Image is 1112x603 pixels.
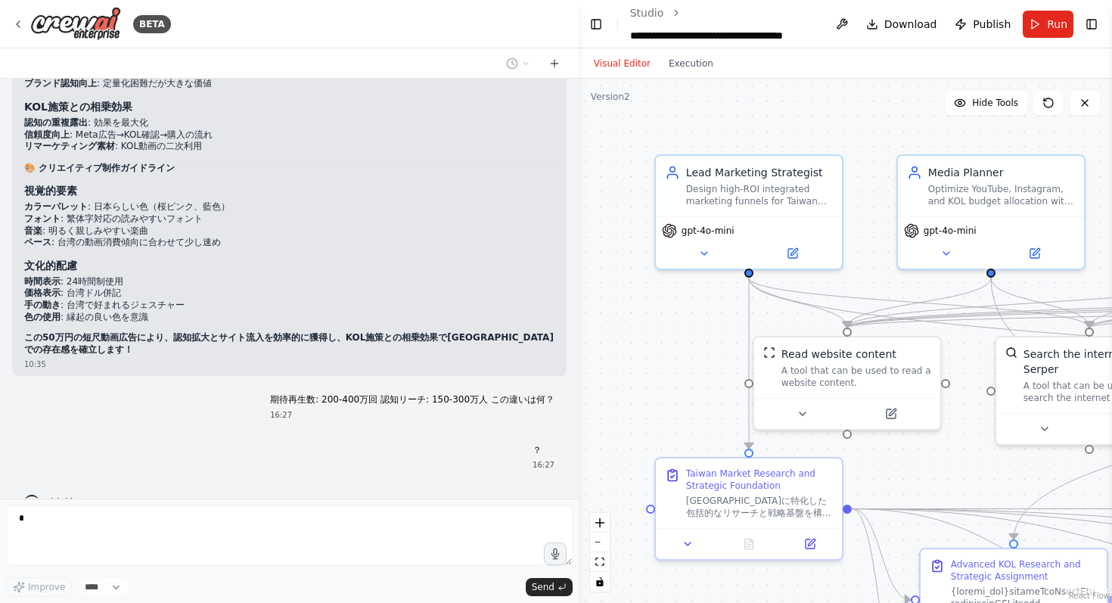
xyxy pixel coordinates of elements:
[686,468,833,492] div: Taiwan Market Research and Strategic Foundation
[973,17,1011,32] span: Publish
[24,201,88,212] strong: カラーパレット
[1069,592,1110,600] a: React Flow attribution
[849,405,934,423] button: Open in side panel
[590,572,610,592] button: toggle interactivity
[1047,17,1067,32] span: Run
[686,495,833,519] div: [GEOGRAPHIC_DATA]に特化した包括的なリサーチと戦略基盤を構築する。予算制約：KOL活動に{budget_kol}円、広告に{budget_ads}円で{topic}の{targe...
[544,542,567,565] button: Click to speak your automation idea
[717,535,781,553] button: No output available
[24,332,554,355] strong: この50万円の短尺動画広告により、認知拡大とサイト流入を効率的に獲得し、KOL施策との相乗効果で[GEOGRAPHIC_DATA]での存在感を確立します！
[1005,347,1017,359] img: SerperDevTool
[24,213,61,224] strong: フォント
[763,347,775,359] img: ScrapeWebsiteTool
[24,312,554,324] li: : 縁起の良い色を意識
[588,14,605,35] button: Hide left sidebar
[24,288,554,300] li: : 台湾ドル併記
[133,15,171,33] div: BETA
[542,54,567,73] button: Start a new chat
[526,578,573,596] button: Send
[945,91,1027,115] button: Hide Tools
[686,183,833,207] div: Design high-ROI integrated marketing funnels for Taiwan market targeting {target_market}, maximiz...
[24,78,97,89] strong: ブランド認知向上
[24,359,554,370] div: 10:35
[24,163,175,173] strong: 🎨 クリエイティブ制作ガイドライン
[590,533,610,552] button: zoom out
[924,225,977,237] span: gpt-4o-mini
[591,91,630,103] div: Version 2
[532,581,554,593] span: Send
[590,552,610,572] button: fit view
[24,260,77,272] strong: 文化的配慮
[24,117,554,129] li: : 効果を最大化
[45,496,93,508] span: Thinking...
[270,409,554,421] div: 16:27
[781,365,931,389] div: A tool that can be used to read a website content.
[24,201,554,213] li: : 日本らしい色（桜ピンク、藍色）
[500,54,536,73] button: Switch to previous chat
[24,237,51,247] strong: ペース
[630,7,664,19] a: Studio
[24,225,42,236] strong: 音楽
[972,97,1018,109] span: Hide Tools
[24,276,61,287] strong: 時間表示
[928,165,1075,180] div: Media Planner
[630,5,818,43] nav: breadcrumb
[590,513,610,592] div: React Flow controls
[24,78,554,90] li: : 定量化困難だが大きな価値
[753,336,942,430] div: ScrapeWebsiteToolRead website contentA tool that can be used to read a website content.
[949,11,1017,38] button: Publish
[951,558,1098,583] div: Advanced KOL Research and Strategic Assignment
[1082,14,1100,35] button: Show right sidebar
[533,445,554,457] p: ？
[24,129,554,141] li: : Meta広告→KOL確認→購入の流れ
[270,394,554,406] p: 期待再生数: 200-400万回 認知リーチ: 150-300万人 この違いは何？
[784,535,836,553] button: Open in side panel
[590,513,610,533] button: zoom in
[741,278,756,449] g: Edge from ce4e503f-e74e-4274-80fd-f6a80b05b6eb to 4ad7ecda-5fe4-445e-ba3e-5362bfc3394b
[24,101,132,113] strong: KOL施策との相乗効果
[654,154,843,270] div: Lead Marketing StrategistDesign high-ROI integrated marketing funnels for Taiwan market targeting...
[928,183,1075,207] div: Optimize YouTube, Instagram, and KOL budget allocation with Meta and Google ads distribution to m...
[30,7,121,41] img: Logo
[24,129,70,140] strong: 信頼度向上
[585,54,660,73] button: Visual Editor
[24,288,61,298] strong: 価格表示
[24,117,88,128] strong: 認知の重複露出
[741,278,1097,328] g: Edge from ce4e503f-e74e-4274-80fd-f6a80b05b6eb to 05a847f9-881d-4393-b7b5-e72fea5baf85
[24,312,61,322] strong: 色の使用
[660,54,722,73] button: Execution
[860,11,943,38] button: Download
[24,141,115,151] strong: リマーケティング素材
[1023,11,1073,38] button: Run
[750,244,836,263] button: Open in side panel
[682,225,735,237] span: gpt-4o-mini
[992,244,1078,263] button: Open in side panel
[983,278,1097,328] g: Edge from dbd5d1c2-d60e-48ec-b74f-33c7da651742 to 05a847f9-881d-4393-b7b5-e72fea5baf85
[24,141,554,153] li: : KOL動画の二次利用
[896,154,1086,270] div: Media PlannerOptimize YouTube, Instagram, and KOL budget allocation with Meta and Google ads dist...
[654,457,843,561] div: Taiwan Market Research and Strategic Foundation[GEOGRAPHIC_DATA]に特化した包括的なリサーチと戦略基盤を構築する。予算制約：KOL活...
[24,225,554,238] li: : 明るく親しみやすい楽曲
[24,185,77,197] strong: 視覚的要素
[24,213,554,225] li: : 繁体字対応の読みやすいフォント
[24,276,554,288] li: : 24時間制使用
[6,577,72,597] button: Improve
[28,581,65,593] span: Improve
[884,17,937,32] span: Download
[686,165,833,180] div: Lead Marketing Strategist
[781,347,896,362] div: Read website content
[533,459,554,471] div: 16:27
[24,300,61,310] strong: 手の動き
[24,237,554,249] li: : 台湾の動画消費傾向に合わせて少し速め
[24,300,554,312] li: : 台湾で好まれるジェスチャー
